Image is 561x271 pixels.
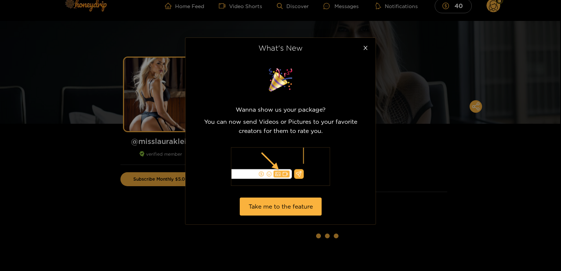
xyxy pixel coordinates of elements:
[240,198,322,216] button: Take me to the feature
[355,38,376,58] button: Close
[194,117,367,135] p: You can now send Videos or Pictures to your favorite creators for them to rate you.
[194,105,367,114] p: Wanna show us your package?
[262,66,299,93] img: surprise image
[363,45,368,51] span: close
[194,44,367,52] div: What's New
[231,147,330,186] img: illustration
